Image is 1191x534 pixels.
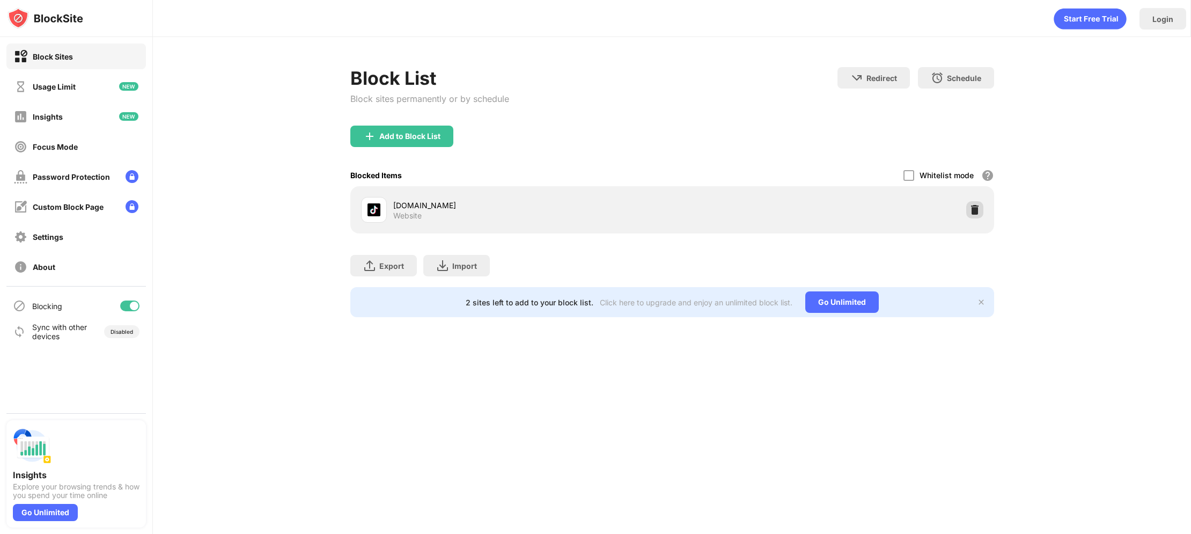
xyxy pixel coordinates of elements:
div: Block sites permanently or by schedule [350,93,509,104]
div: Go Unlimited [13,504,78,521]
img: settings-off.svg [14,230,27,244]
div: Schedule [947,74,981,83]
img: new-icon.svg [119,82,138,91]
div: Usage Limit [33,82,76,91]
div: Add to Block List [379,132,440,141]
img: lock-menu.svg [126,200,138,213]
img: logo-blocksite.svg [8,8,83,29]
div: Password Protection [33,172,110,181]
img: favicons [367,203,380,216]
img: customize-block-page-off.svg [14,200,27,214]
img: about-off.svg [14,260,27,274]
div: Login [1152,14,1173,24]
div: Website [393,211,422,221]
img: blocking-icon.svg [13,299,26,312]
div: Blocked Items [350,171,402,180]
div: Explore your browsing trends & how you spend your time online [13,482,139,500]
div: Block Sites [33,52,73,61]
div: animation [1054,8,1127,30]
div: Block List [350,67,509,89]
div: Export [379,261,404,270]
img: focus-off.svg [14,140,27,153]
div: 2 sites left to add to your block list. [466,298,593,307]
img: insights-off.svg [14,110,27,123]
img: lock-menu.svg [126,170,138,183]
div: Import [452,261,477,270]
div: Custom Block Page [33,202,104,211]
img: block-on.svg [14,50,27,63]
div: Redirect [866,74,897,83]
div: Settings [33,232,63,242]
img: password-protection-off.svg [14,170,27,184]
img: time-usage-off.svg [14,80,27,93]
div: Sync with other devices [32,323,87,341]
img: new-icon.svg [119,112,138,121]
div: About [33,262,55,272]
div: Insights [33,112,63,121]
div: Blocking [32,302,62,311]
div: Focus Mode [33,142,78,151]
img: x-button.svg [977,298,986,306]
img: sync-icon.svg [13,325,26,338]
div: [DOMAIN_NAME] [393,200,672,211]
div: Insights [13,470,139,480]
div: Disabled [111,328,133,335]
div: Whitelist mode [920,171,974,180]
div: Go Unlimited [805,291,879,313]
div: Click here to upgrade and enjoy an unlimited block list. [600,298,792,307]
img: push-insights.svg [13,427,52,465]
